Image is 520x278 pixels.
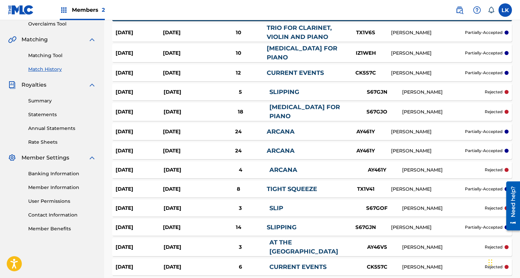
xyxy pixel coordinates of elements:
a: TRIO FOR CLARINET, VIOLIN AND PIANO [267,24,332,41]
div: [DATE] [163,29,210,37]
a: Overclaims Tool [28,20,96,28]
div: [DATE] [164,243,212,251]
p: rejected [485,244,503,250]
div: AY461Y [352,166,402,174]
p: partially-accepted [465,129,503,135]
div: 24 [210,128,267,136]
div: [PERSON_NAME] [402,205,485,212]
img: Member Settings [8,154,16,162]
div: [PERSON_NAME] [391,186,465,193]
a: Statements [28,111,96,118]
div: 24 [210,147,267,155]
img: expand [88,36,96,44]
div: Help [470,3,484,17]
img: help [473,6,481,14]
span: Matching [21,36,48,44]
div: 4 [212,166,269,174]
div: [PERSON_NAME] [391,147,465,154]
div: 5 [212,88,269,96]
a: [MEDICAL_DATA] FOR PIANO [269,103,340,120]
div: [DATE] [163,185,210,193]
div: AY461Y [341,128,391,136]
div: S67GJN [352,88,402,96]
p: partially-accepted [465,148,503,154]
div: [DATE] [164,166,212,174]
div: 8 [210,185,267,193]
a: TIGHT SQUEEZE [267,185,317,193]
a: Member Information [28,184,96,191]
div: [DATE] [116,224,163,231]
div: IZ1WEH [341,49,391,57]
a: [MEDICAL_DATA] FOR PIANO [267,45,337,61]
span: Member Settings [21,154,69,162]
div: [DATE] [163,69,210,77]
div: Notifications [488,7,494,13]
div: [DATE] [116,243,164,251]
img: Royalties [8,81,16,89]
div: [DATE] [164,204,212,212]
div: [PERSON_NAME] [402,89,485,96]
div: 18 [212,108,269,116]
div: [DATE] [163,128,210,136]
span: 2 [102,7,105,13]
span: Members [72,6,105,14]
p: partially-accepted [465,50,503,56]
div: S67GOF [352,204,402,212]
div: [DATE] [163,49,210,57]
iframe: Chat Widget [486,246,520,278]
div: 3 [212,243,269,251]
div: [DATE] [116,166,164,174]
div: [PERSON_NAME] [402,244,485,251]
p: rejected [485,205,503,211]
a: Banking Information [28,170,96,177]
p: rejected [485,89,503,95]
div: [PERSON_NAME] [402,167,485,174]
a: ARCANA [269,166,297,174]
p: rejected [485,167,503,173]
div: [PERSON_NAME] [391,69,465,77]
div: [DATE] [116,108,164,116]
p: partially-accepted [465,186,503,192]
div: [PERSON_NAME] [402,108,485,115]
div: [DATE] [116,49,163,57]
div: [DATE] [116,185,163,193]
a: SLIPPING [269,88,299,96]
a: SLIPPING [267,224,297,231]
a: SLIP [269,204,283,212]
span: Royalties [21,81,46,89]
div: 10 [210,49,267,57]
div: 14 [210,224,267,231]
img: expand [88,81,96,89]
p: partially-accepted [465,30,503,36]
a: Rate Sheets [28,139,96,146]
a: CURRENT EVENTS [267,69,324,77]
div: CK5S7C [352,263,402,271]
div: [DATE] [116,88,164,96]
div: [PERSON_NAME] [391,224,465,231]
a: Member Benefits [28,225,96,232]
img: Top Rightsholders [60,6,68,14]
p: rejected [485,264,503,270]
div: S67GJN [341,224,391,231]
div: [DATE] [116,128,163,136]
div: [PERSON_NAME] [391,128,465,135]
a: Match History [28,66,96,73]
div: [DATE] [164,263,212,271]
img: Matching [8,36,16,44]
p: partially-accepted [465,224,503,230]
img: expand [88,154,96,162]
div: TX1V6S [341,29,391,37]
a: Annual Statements [28,125,96,132]
div: [PERSON_NAME] [391,50,465,57]
div: S67GJO [352,108,402,116]
img: MLC Logo [8,5,34,15]
div: [DATE] [116,263,164,271]
div: User Menu [499,3,512,17]
a: Public Search [453,3,466,17]
div: [DATE] [164,88,212,96]
div: [DATE] [116,204,164,212]
div: 6 [212,263,269,271]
